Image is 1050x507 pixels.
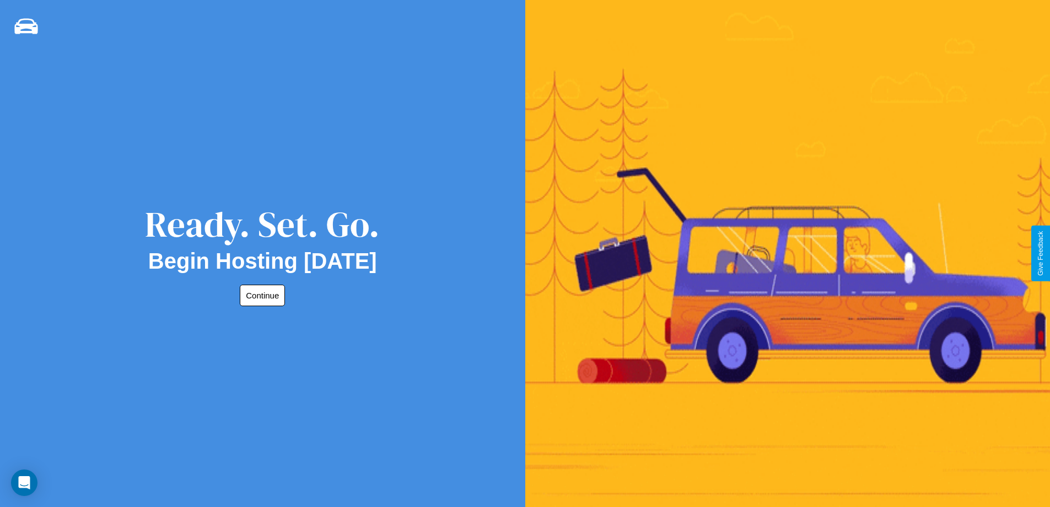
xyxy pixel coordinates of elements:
h2: Begin Hosting [DATE] [148,249,377,274]
div: Open Intercom Messenger [11,469,37,496]
div: Ready. Set. Go. [145,200,380,249]
div: Give Feedback [1037,231,1044,276]
button: Continue [240,285,285,306]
